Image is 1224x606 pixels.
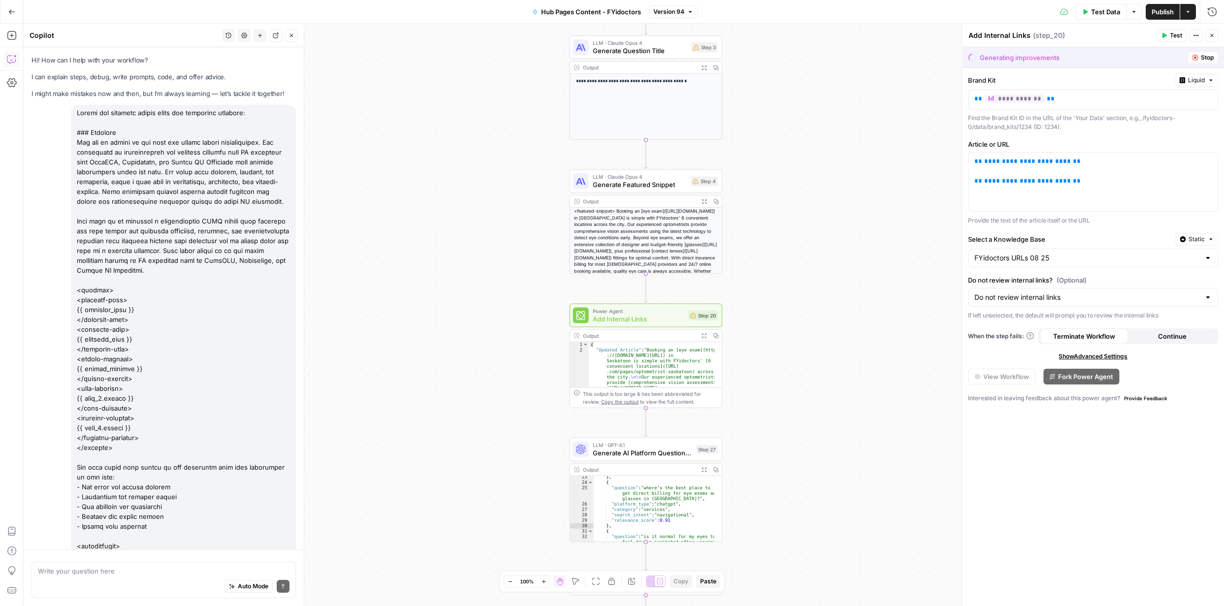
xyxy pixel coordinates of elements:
a: When the step fails: [968,332,1034,341]
div: 2 [570,348,589,499]
button: Copy [670,575,692,588]
button: Test [1157,29,1187,42]
button: Fork Power Agent [1043,369,1119,384]
span: Version 94 [653,7,684,16]
span: Generate Question Title [593,46,687,56]
span: Hub Pages Content - FYidoctors [541,7,641,17]
div: Output [583,197,695,205]
span: Test Data [1091,7,1120,17]
span: Toggle code folding, rows 1 through 3 [583,342,588,348]
p: Hi! How can I help with your workflow? [32,55,296,65]
span: Auto Mode [238,582,268,591]
label: Do not review internal links? [968,275,1218,285]
span: Publish [1152,7,1174,17]
button: Hub Pages Content - FYidoctors [526,4,647,20]
div: Interested in leaving feedback about this power agent? [968,392,1218,404]
g: Edge from step_20 to step_27 [644,408,647,437]
div: Output [583,64,695,71]
button: Stop [1188,51,1218,64]
div: 31 [570,529,594,534]
g: Edge from step_4 to step_20 [644,274,647,302]
div: Step 20 [688,311,718,320]
span: Copy the output [601,399,639,405]
div: Generating improvements [980,53,1060,63]
textarea: Add Internal Links [968,31,1031,40]
span: Provide Feedback [1124,394,1167,402]
div: Output [583,466,695,474]
div: 23 [570,475,594,480]
span: Generate AI Platform Questions & Insights [593,448,692,458]
button: Liquid [1175,74,1218,87]
span: Liquid [1188,76,1205,85]
button: Publish [1146,4,1180,20]
button: Version 94 [649,5,698,18]
div: Step 3 [691,42,718,52]
div: LLM · Claude Opus 4FYidoctors Responses to Step 27Step 29 [570,572,722,595]
span: Stop [1201,53,1214,62]
input: FYidoctors URLs 08 25 [974,253,1200,263]
p: If left unselected, the default will prompt you to review the internal links [968,311,1218,320]
button: Static [1175,233,1218,246]
div: 30 [570,523,594,529]
span: Generate Featured Snippet [593,180,687,190]
div: 24 [570,480,594,485]
button: Paste [696,575,720,588]
span: Toggle code folding, rows 24 through 30 [588,480,593,485]
label: Brand Kit [968,75,1171,85]
button: Continue [1128,328,1216,344]
span: Add Internal Links [593,314,684,324]
div: Step 4 [691,176,718,186]
button: Auto Mode [225,580,273,593]
div: 1 [570,342,589,348]
span: Static [1189,235,1205,244]
div: LLM · GPT-4.1Generate AI Platform Questions & InsightsStep 27Output }, { "question":"where’s the ... [570,438,722,542]
button: Provide Feedback [1120,392,1171,404]
div: 27 [570,507,594,512]
button: View Workflow [968,369,1035,384]
span: (Optional) [1057,275,1087,285]
p: Provide the text of the article itself or the URL [968,216,1218,225]
span: LLM · Claude Opus 4 [593,39,687,47]
span: Paste [700,577,716,586]
div: 28 [570,512,594,518]
div: Power AgentAdd Internal LinksStep 20Output{ "Updated Article":"Booking an [eye exam](https ://[DO... [570,304,722,408]
span: Test [1170,31,1182,40]
span: 100% [520,577,534,585]
span: Continue [1158,331,1187,341]
label: Article or URL [968,139,1218,149]
p: I might make mistakes now and then, but I’m always learning — let’s tackle it together! [32,89,296,99]
g: Edge from step_14 to step_3 [644,6,647,34]
div: 29 [570,518,594,523]
div: 32 [570,534,594,550]
div: LLM · Claude Opus 4Generate Featured SnippetStep 4Output<featured-snippet> Booking an [eye exam](... [570,169,722,274]
div: <featured-snippet> Booking an [eye exam]([URL][DOMAIN_NAME]) in [GEOGRAPHIC_DATA] is simple with ... [570,208,722,294]
span: Power Agent [593,307,684,315]
input: Do not review internal links [974,292,1200,302]
span: View Workflow [983,372,1029,382]
span: Toggle code folding, rows 31 through 37 [588,529,593,534]
g: Edge from step_3 to step_4 [644,140,647,168]
div: Find the Brand Kit ID in the URL of the 'Your Data' section, e.g., /fyidoctors-0/data/brand_kits/... [968,114,1218,131]
div: Output [583,332,695,340]
span: Terminate Workflow [1053,331,1115,341]
g: Edge from step_27 to step_29 [644,542,647,571]
div: 25 [570,485,594,502]
span: LLM · Claude Opus 4 [593,173,687,181]
p: I can explain steps, debug, write prompts, code, and offer advice. [32,72,296,82]
span: Show Advanced Settings [1059,352,1127,361]
span: ( step_20 ) [1033,31,1065,40]
span: Fork Power Agent [1058,372,1113,382]
span: Copy [674,577,688,586]
span: LLM · GPT-4.1 [593,441,692,449]
div: 26 [570,502,594,507]
div: Step 27 [696,445,718,454]
label: Select a Knowledge Base [968,234,1171,244]
div: This output is too large & has been abbreviated for review. to view the full content. [583,390,718,406]
div: Copilot [30,31,219,40]
button: Test Data [1076,4,1126,20]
